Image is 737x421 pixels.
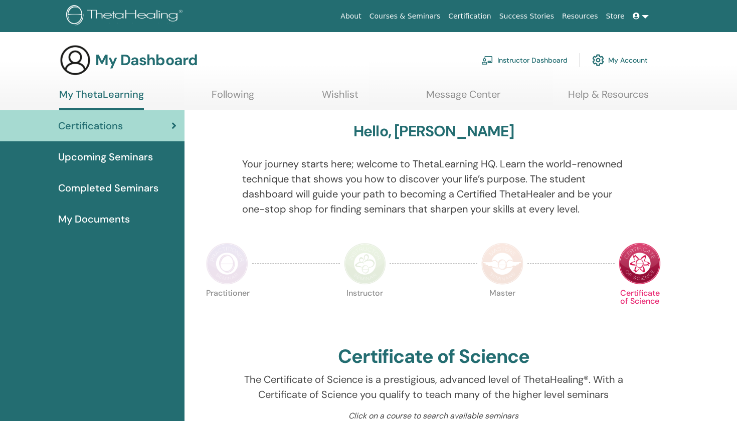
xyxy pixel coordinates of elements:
img: generic-user-icon.jpg [59,44,91,76]
p: Instructor [344,289,386,331]
p: Practitioner [206,289,248,331]
a: Store [602,7,629,26]
img: Master [481,243,523,285]
a: Help & Resources [568,88,649,108]
span: Certifications [58,118,123,133]
p: Master [481,289,523,331]
span: Upcoming Seminars [58,149,153,164]
span: Completed Seminars [58,180,158,195]
h3: Hello, [PERSON_NAME] [353,122,514,140]
a: Success Stories [495,7,558,26]
p: Certificate of Science [619,289,661,331]
img: cog.svg [592,52,604,69]
img: Certificate of Science [619,243,661,285]
a: Certification [444,7,495,26]
p: The Certificate of Science is a prestigious, advanced level of ThetaHealing®. With a Certificate ... [242,372,625,402]
a: About [336,7,365,26]
h3: My Dashboard [95,51,198,69]
a: Following [212,88,254,108]
img: logo.png [66,5,186,28]
a: Resources [558,7,602,26]
a: My ThetaLearning [59,88,144,110]
img: Instructor [344,243,386,285]
p: Your journey starts here; welcome to ThetaLearning HQ. Learn the world-renowned technique that sh... [242,156,625,217]
h2: Certificate of Science [338,345,529,368]
a: Message Center [426,88,500,108]
img: chalkboard-teacher.svg [481,56,493,65]
span: My Documents [58,212,130,227]
a: Wishlist [322,88,358,108]
img: Practitioner [206,243,248,285]
a: Courses & Seminars [365,7,445,26]
a: My Account [592,49,648,71]
a: Instructor Dashboard [481,49,568,71]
